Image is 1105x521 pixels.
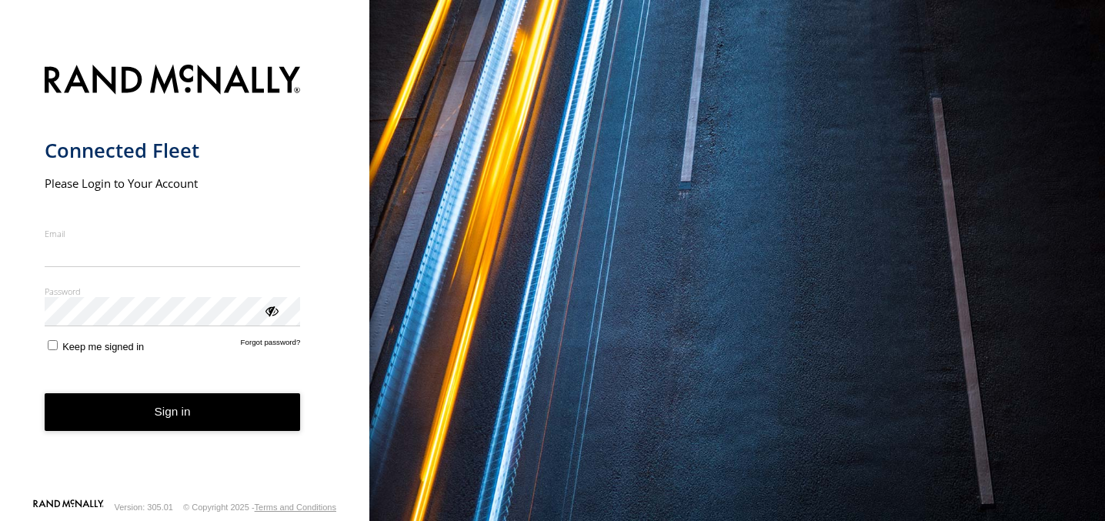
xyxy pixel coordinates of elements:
label: Password [45,286,301,297]
a: Terms and Conditions [255,503,336,512]
div: © Copyright 2025 - [183,503,336,512]
a: Forgot password? [241,338,301,352]
label: Email [45,228,301,239]
div: Version: 305.01 [115,503,173,512]
a: Visit our Website [33,499,104,515]
h1: Connected Fleet [45,138,301,163]
h2: Please Login to Your Account [45,175,301,191]
span: Keep me signed in [62,341,144,352]
button: Sign in [45,393,301,431]
img: Rand McNally [45,62,301,101]
form: main [45,55,325,498]
div: ViewPassword [263,302,279,318]
input: Keep me signed in [48,340,58,350]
